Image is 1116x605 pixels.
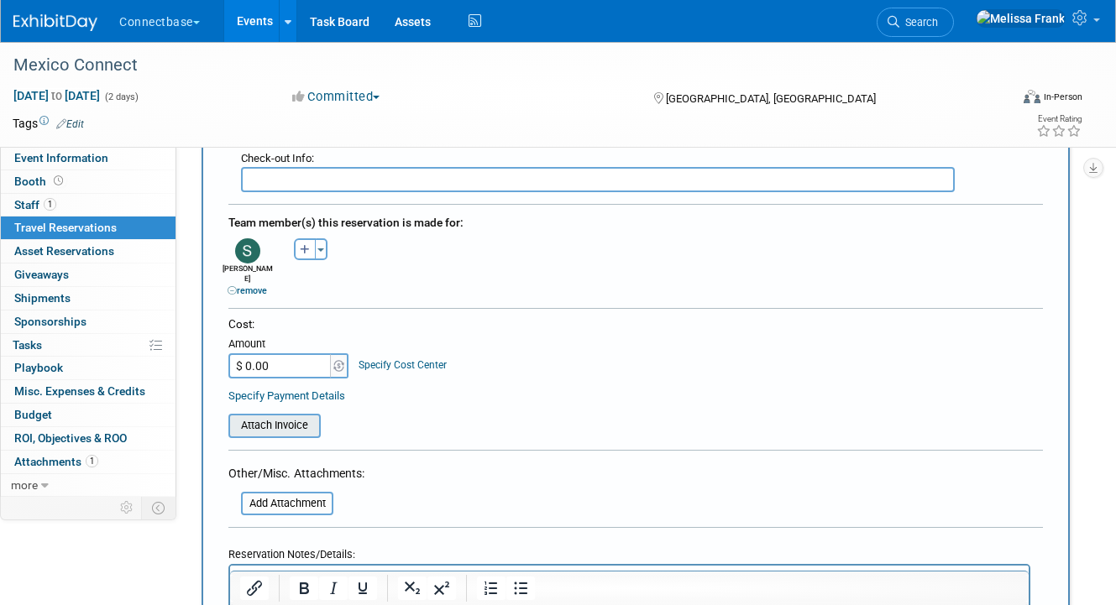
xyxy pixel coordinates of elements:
span: to [49,89,65,102]
a: remove [228,285,267,296]
span: 1 [86,455,98,467]
td: Tags [13,115,84,132]
a: Attachments1 [1,451,176,473]
span: ROI, Objectives & ROO [14,431,127,445]
a: more [1,474,176,497]
button: Bullet list [506,576,535,600]
img: Melissa Frank [976,9,1066,28]
span: [GEOGRAPHIC_DATA], [GEOGRAPHIC_DATA] [666,92,876,105]
div: Event Rating [1036,115,1082,123]
button: Underline [348,576,377,600]
span: more [11,478,38,492]
div: Amount [228,336,350,353]
a: Tasks [1,334,176,357]
small: : [241,152,314,164]
a: Shipments [1,287,176,310]
a: Search [877,8,954,37]
span: Sponsorships [14,315,86,328]
span: Shipments [14,291,71,305]
img: S.jpg [235,238,260,263]
img: Format-Inperson.png [1024,90,1040,103]
span: Misc. Expenses & Credits [14,384,145,398]
a: Staff1 [1,194,176,216]
span: [DATE] [DATE] [13,88,101,103]
div: Other/Misc. Attachments: [228,465,364,486]
span: Event Information [14,151,108,164]
span: Asset Reservations [14,244,114,258]
span: Booth [14,175,66,188]
td: Toggle Event Tabs [142,497,176,519]
img: ExhibitDay [13,14,97,31]
a: Specify Payment Details [228,389,345,402]
div: Cost: [228,316,1043,332]
button: Italic [319,576,348,600]
div: Mexico Connect [8,50,991,81]
a: Edit [56,118,84,130]
div: Event Format [925,87,1082,112]
div: Team member(s) this reservation is made for: [228,207,1043,234]
span: Giveaways [14,268,69,281]
div: In-Person [1043,91,1082,103]
button: Numbered list [477,576,506,600]
span: Booth not reserved yet [50,175,66,187]
span: Tasks [13,338,42,352]
span: 1 [44,198,56,211]
a: Booth [1,170,176,193]
span: Budget [14,408,52,421]
a: Budget [1,404,176,426]
button: Subscript [398,576,427,600]
a: Asset Reservations [1,240,176,263]
span: Check-out Info [241,152,312,164]
a: Misc. Expenses & Credits [1,380,176,403]
span: Staff [14,198,56,211]
button: Bold [290,576,318,600]
button: Superscript [427,576,456,600]
a: Specify Cost Center [359,359,447,371]
div: [PERSON_NAME] [220,263,275,298]
a: ROI, Objectives & ROO [1,427,176,450]
span: (2 days) [103,91,139,102]
span: Playbook [14,361,63,374]
a: Sponsorships [1,310,176,333]
a: Playbook [1,357,176,379]
div: Reservation Notes/Details: [228,540,1030,564]
span: Search [899,16,938,29]
button: Insert/edit link [240,576,269,600]
a: Giveaways [1,263,176,286]
button: Committed [286,88,386,106]
a: Event Information [1,147,176,170]
td: Personalize Event Tab Strip [113,497,142,519]
span: Travel Reservations [14,221,117,234]
span: Attachments [14,455,98,468]
a: Travel Reservations [1,216,176,239]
